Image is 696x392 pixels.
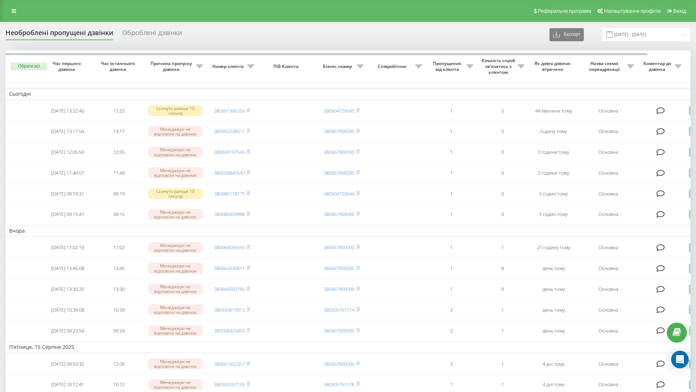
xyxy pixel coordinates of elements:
span: Час першого дзвінка [48,61,87,72]
td: Основна [579,238,638,257]
td: [DATE] 12:05:59 [42,142,93,162]
td: 13:22 [93,101,144,121]
a: 380505761174 [324,307,354,313]
td: 1 [426,163,477,183]
span: Вихід [673,8,686,14]
span: Реферальна програма [538,8,592,14]
div: Менеджери не відповіли на дзвінок [148,146,203,157]
td: [DATE] 13:30:20 [42,279,93,299]
a: 380964095555 [214,244,245,251]
td: 1 [426,142,477,162]
td: Основна [579,321,638,340]
div: Open Intercom Messenger [671,351,689,368]
td: Основна [579,142,638,162]
td: [DATE] 13:17:54 [42,122,93,141]
span: ПІБ Клієнта [264,64,310,69]
td: 0 [477,163,528,183]
div: Менеджери не відповіли на дзвінок [148,283,203,294]
a: 380933619013 [214,307,245,313]
td: годину тому [528,122,579,141]
a: 380634197543 [214,149,245,155]
div: Менеджери не відповіли на дзвінок [148,263,203,274]
td: 44 хвилини тому [528,101,579,121]
td: 1 [426,279,477,299]
div: Необроблені пропущені дзвінки [5,29,113,40]
td: 13:17 [93,122,144,141]
a: 380667900090 [324,265,354,271]
a: 380505761178 [324,381,354,388]
td: Основна [579,300,638,320]
div: Менеджери не відповіли на дзвінок [148,209,203,220]
td: 4 дні тому [528,354,579,374]
a: 380504729045 [324,107,354,114]
td: 1 [477,238,528,257]
a: 380667900090 [324,327,354,334]
a: 380664293795 [214,286,245,292]
button: Обрати всі [11,62,47,71]
td: Основна [579,101,638,121]
a: 380985178175 [214,190,245,197]
td: 0 [477,205,528,224]
div: Оброблені дзвінки [122,29,182,40]
span: Налаштування профілю [604,8,661,14]
td: [DATE] 09:53:32 [42,354,93,374]
td: день тому [528,321,579,340]
td: Основна [579,122,638,141]
span: Кількість спроб зв'язатись з клієнтом [480,58,518,75]
span: Коментар до дзвінка [641,61,675,72]
a: 380667900090 [324,211,354,217]
td: 0 [477,101,528,121]
span: Причина пропуску дзвінка [148,61,196,72]
td: 10:39 [93,300,144,320]
td: Основна [579,259,638,278]
div: Менеджери не відповіли на дзвінок [148,358,203,369]
td: 0 [477,142,528,162]
td: 0 [477,122,528,141]
td: 2 години тому [528,163,579,183]
td: Основна [579,279,638,299]
div: Менеджери не відповіли на дзвінок [148,379,203,390]
td: 1 [477,354,528,374]
span: Співробітник [371,64,415,69]
td: [DATE] 09:23:54 [42,321,93,340]
a: 380504729044 [324,190,354,197]
td: 13:45 [93,259,144,278]
td: 1 [426,101,477,121]
td: 11:44 [93,163,144,183]
a: 380509207143 [214,381,245,388]
a: 380952238311 [214,128,245,134]
td: [DATE] 11:44:07 [42,163,93,183]
td: 2 [426,300,477,320]
a: 380667900090 [324,286,354,292]
a: 380667900090 [324,361,354,367]
td: 2 години тому [528,142,579,162]
td: [DATE] 17:02:19 [42,238,93,257]
td: 12:06 [93,354,144,374]
span: Час останнього дзвінка [99,61,138,72]
a: 380667900090 [324,149,354,155]
td: 1 [426,259,477,278]
td: 21 годину тому [528,238,579,257]
div: Скинуто раніше 10 секунд [148,105,203,116]
a: 380667900090 [324,128,354,134]
td: Основна [579,354,638,374]
td: [DATE] 09:15:47 [42,205,93,224]
td: 3 [426,354,477,374]
div: Менеджери не відповіли на дзвінок [148,304,203,315]
td: день тому [528,279,579,299]
td: 13:30 [93,279,144,299]
span: Номер клієнта [210,64,247,69]
span: Як довго дзвінок втрачено [534,61,573,72]
a: 380508425403 [214,327,245,334]
td: [DATE] 09:19:31 [42,184,93,203]
div: Менеджери не відповіли на дзвінок [148,325,203,336]
a: 380951390250 [214,107,245,114]
a: 380661632357 [214,361,245,367]
a: 380662636811 [214,265,245,271]
div: Скинуто раніше 10 секунд [148,188,203,199]
td: [DATE] 10:39:08 [42,300,93,320]
button: Експорт [549,28,584,41]
td: день тому [528,300,579,320]
td: 1 [426,184,477,203]
td: 09:19 [93,184,144,203]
